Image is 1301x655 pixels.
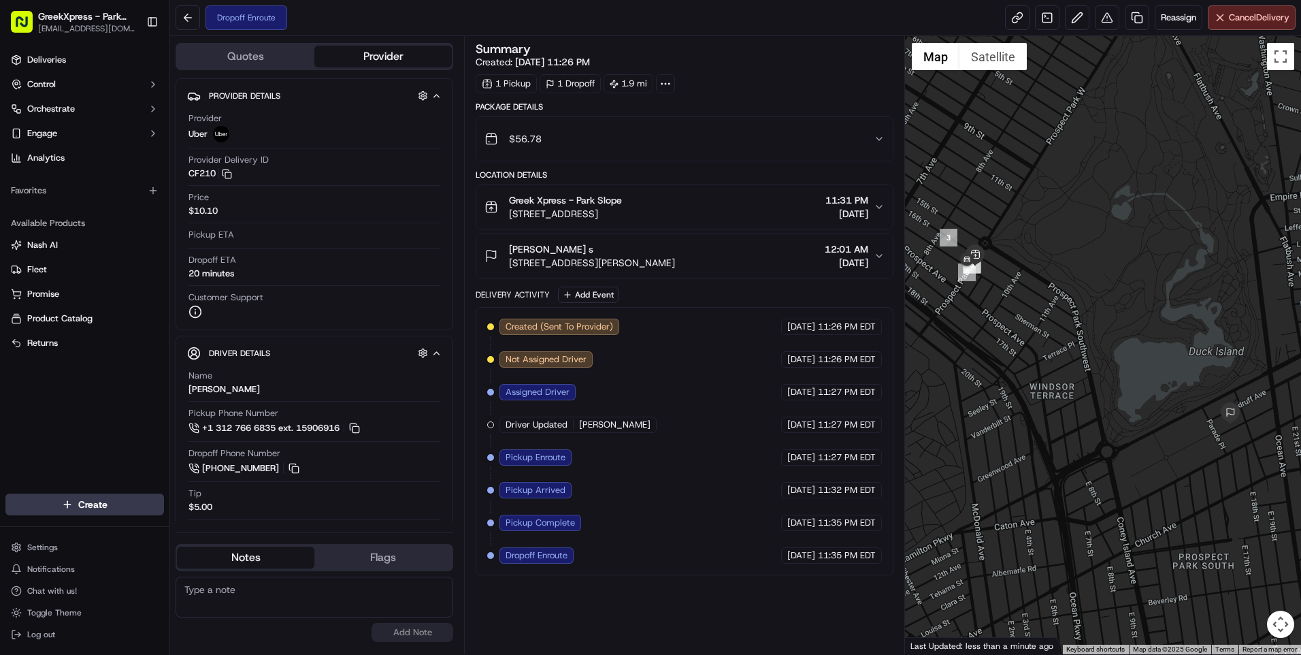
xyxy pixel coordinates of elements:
[187,342,442,364] button: Driver Details
[27,337,58,349] span: Returns
[188,254,236,266] span: Dropoff ETA
[787,386,815,398] span: [DATE]
[14,54,248,76] p: Welcome 👋
[188,205,218,217] span: $10.10
[818,517,876,529] span: 11:35 PM EDT
[5,603,164,622] button: Toggle Theme
[5,308,164,330] button: Product Catalog
[558,287,619,303] button: Add Event
[825,207,868,221] span: [DATE]
[314,46,452,67] button: Provider
[912,43,959,70] button: Show street map
[61,130,223,144] div: Start new chat
[476,74,537,93] div: 1 Pickup
[818,386,876,398] span: 11:27 PM EDT
[509,256,675,270] span: [STREET_ADDRESS][PERSON_NAME]
[5,98,164,120] button: Orchestrate
[202,422,340,434] span: +1 312 766 6835 ext. 15906916
[188,154,269,166] span: Provider Delivery ID
[506,451,565,464] span: Pickup Enroute
[958,263,976,281] div: 6
[818,353,876,366] span: 11:26 PM EDT
[476,43,531,55] h3: Summary
[27,54,66,66] span: Deliveries
[5,283,164,305] button: Promise
[476,117,893,161] button: $56.78
[27,127,57,140] span: Engage
[27,152,65,164] span: Analytics
[115,269,126,280] div: 💻
[27,586,77,596] span: Chat with us!
[1229,12,1289,24] span: Cancel Delivery
[476,170,893,180] div: Location Details
[1215,645,1234,653] a: Terms (opens in new tab)
[8,262,110,287] a: 📗Knowledge Base
[213,126,229,142] img: uber-new-logo.jpeg
[177,547,314,569] button: Notes
[905,637,1059,654] div: Last Updated: less than a minute ago
[5,180,164,202] div: Favorites
[515,56,590,68] span: [DATE] 11:26 PM
[787,484,815,496] span: [DATE]
[27,313,93,325] span: Product Catalog
[27,288,59,300] span: Promise
[1133,645,1207,653] span: Map data ©2025 Google
[818,451,876,464] span: 11:27 PM EDT
[14,198,35,220] img: Brigitte Vinadas
[825,256,868,270] span: [DATE]
[818,419,876,431] span: 11:27 PM EDT
[509,132,542,146] span: $56.78
[5,212,164,234] div: Available Products
[509,193,622,207] span: Greek Xpress - Park Slope
[818,321,876,333] span: 11:26 PM EDT
[5,147,164,169] a: Analytics
[188,112,222,125] span: Provider
[187,84,442,107] button: Provider Details
[14,177,91,188] div: Past conversations
[1267,611,1294,638] button: Map camera controls
[509,207,622,221] span: [STREET_ADDRESS]
[11,239,159,251] a: Nash AI
[5,49,164,71] a: Deliveries
[14,14,41,41] img: Nash
[188,461,301,476] a: [PHONE_NUMBER]
[27,239,58,251] span: Nash AI
[5,259,164,281] button: Fleet
[27,268,104,281] span: Knowledge Base
[5,332,164,354] button: Returns
[27,103,75,115] span: Orchestrate
[787,451,815,464] span: [DATE]
[120,211,148,222] span: [DATE]
[188,128,208,140] span: Uber
[506,321,613,333] span: Created (Sent To Provider)
[188,383,260,396] div: [PERSON_NAME]
[5,581,164,601] button: Chat with us!
[211,174,248,191] button: See all
[11,337,159,349] a: Returns
[188,501,212,513] div: $5.00
[96,300,165,311] a: Powered byPylon
[476,234,893,278] button: [PERSON_NAME] s[STREET_ADDRESS][PERSON_NAME]12:01 AM[DATE]
[940,229,957,246] div: 3
[1161,12,1196,24] span: Reassign
[188,370,212,382] span: Name
[78,498,108,511] span: Create
[506,419,567,431] span: Driver Updated
[5,234,164,256] button: Nash AI
[5,560,164,579] button: Notifications
[188,291,263,304] span: Customer Support
[5,494,164,515] button: Create
[188,421,362,436] a: +1 312 766 6835 ext. 15906916
[506,386,570,398] span: Assigned Driver
[1208,5,1296,30] button: CancelDelivery
[135,301,165,311] span: Pylon
[476,289,550,300] div: Delivery Activity
[787,517,815,529] span: [DATE]
[35,88,245,102] input: Got a question? Start typing here...
[787,353,815,366] span: [DATE]
[314,547,452,569] button: Flags
[29,130,53,155] img: 8016278978528_b943e370aa5ada12b00a_72.png
[506,517,575,529] span: Pickup Complete
[506,353,587,366] span: Not Assigned Driver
